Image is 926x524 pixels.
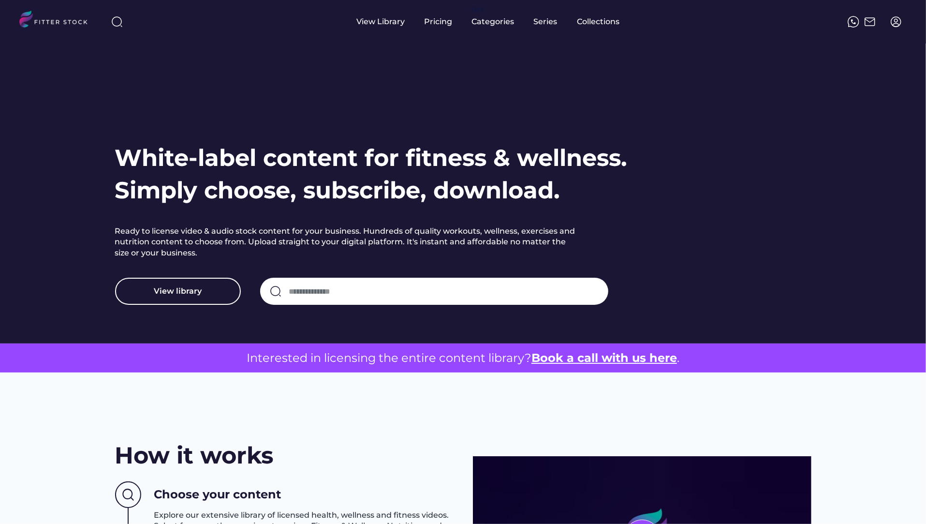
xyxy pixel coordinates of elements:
[19,11,96,30] img: LOGO.svg
[270,285,281,297] img: search-normal.svg
[115,226,579,258] h2: Ready to license video & audio stock content for your business. Hundreds of quality workouts, wel...
[472,16,514,27] div: Categories
[534,16,558,27] div: Series
[577,16,620,27] div: Collections
[425,16,453,27] div: Pricing
[864,16,876,28] img: Frame%2051.svg
[111,16,123,28] img: search-normal%203.svg
[531,351,677,365] a: Book a call with us here
[890,16,902,28] img: profile-circle.svg
[115,142,628,207] h1: White-label content for fitness & wellness. Simply choose, subscribe, download.
[115,439,274,472] h2: How it works
[154,486,281,503] h3: Choose your content
[472,5,485,15] div: fvck
[357,16,405,27] div: View Library
[115,481,141,509] img: Group%201000002437%20%282%29.svg
[115,278,241,305] button: View library
[848,16,859,28] img: meteor-icons_whatsapp%20%281%29.svg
